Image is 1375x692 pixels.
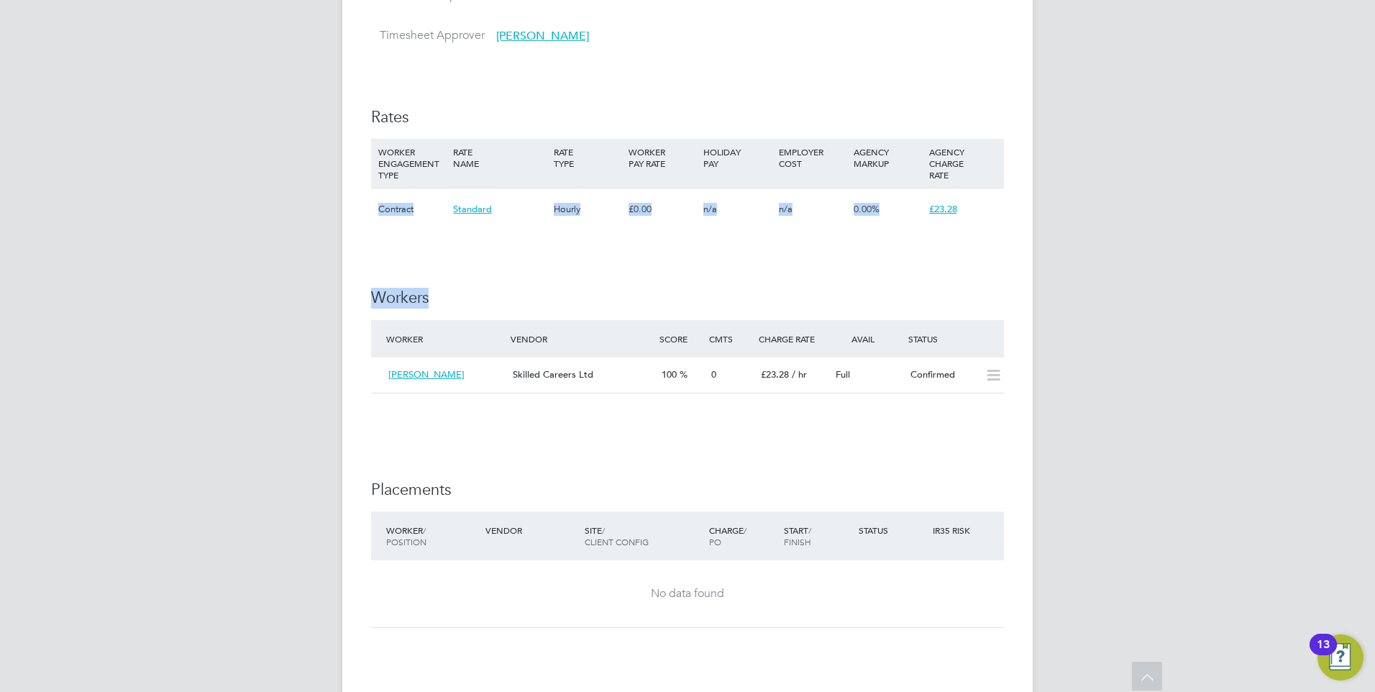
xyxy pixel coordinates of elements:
div: WORKER PAY RATE [625,139,700,176]
div: AGENCY MARKUP [850,139,925,176]
div: HOLIDAY PAY [700,139,775,176]
span: £23.28 [761,368,789,381]
div: Vendor [507,326,656,352]
div: Score [656,326,705,352]
span: n/a [779,203,792,215]
span: Full [836,368,850,381]
div: Status [855,517,930,543]
span: Skilled Careers Ltd [513,368,593,381]
label: Timesheet Approver [371,28,485,43]
div: Contract [375,188,449,230]
div: EMPLOYER COST [775,139,850,176]
div: Site [581,517,705,555]
div: Cmts [705,326,755,352]
div: Hourly [550,188,625,230]
div: Worker [383,326,507,352]
span: [PERSON_NAME] [388,368,465,381]
div: Status [905,326,1004,352]
div: £0.00 [625,188,700,230]
div: Worker [383,517,482,555]
button: Open Resource Center, 13 new notifications [1317,634,1363,680]
span: Standard [453,203,492,215]
h3: Rates [371,107,1004,128]
span: £23.28 [929,203,957,215]
span: n/a [703,203,717,215]
div: Start [780,517,855,555]
span: / Finish [784,524,811,547]
div: Confirmed [905,363,979,387]
span: [PERSON_NAME] [496,29,589,43]
h3: Placements [371,480,1004,501]
span: / hr [792,368,807,381]
div: WORKER ENGAGEMENT TYPE [375,139,449,188]
div: 13 [1317,645,1330,663]
div: AGENCY CHARGE RATE [926,139,1000,188]
span: / Position [386,524,426,547]
span: 0.00% [854,203,880,215]
div: Vendor [482,517,581,543]
h3: Workers [371,288,1004,309]
span: / Client Config [585,524,649,547]
span: 0 [711,368,716,381]
div: IR35 Risk [929,517,979,543]
div: RATE NAME [449,139,549,176]
div: Charge [705,517,780,555]
div: Avail [830,326,905,352]
span: / PO [709,524,746,547]
span: 100 [662,368,677,381]
div: RATE TYPE [550,139,625,176]
div: Charge Rate [755,326,830,352]
div: No data found [385,586,990,601]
